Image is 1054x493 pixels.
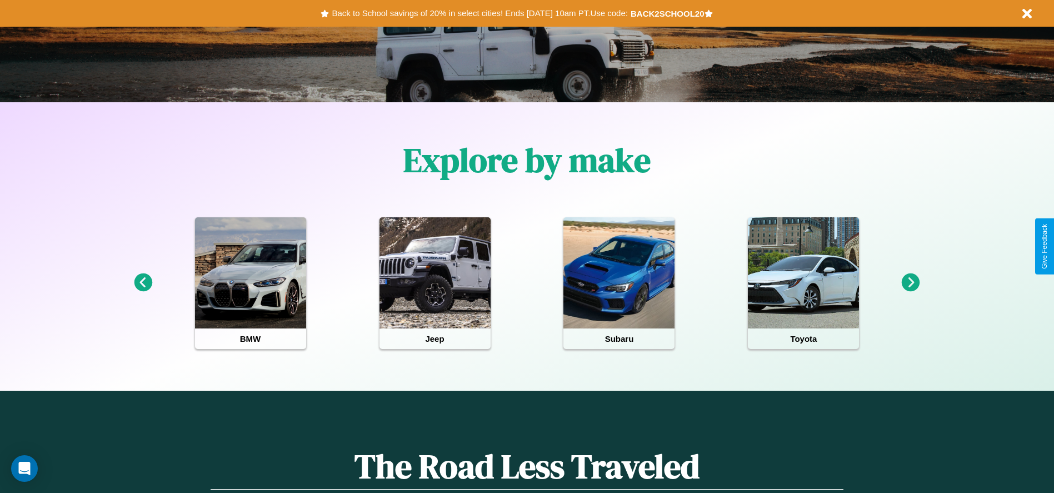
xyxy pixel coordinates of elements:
[11,455,38,482] div: Open Intercom Messenger
[403,137,651,183] h1: Explore by make
[1041,224,1048,269] div: Give Feedback
[563,328,675,349] h4: Subaru
[329,6,630,21] button: Back to School savings of 20% in select cities! Ends [DATE] 10am PT.Use code:
[195,328,306,349] h4: BMW
[379,328,491,349] h4: Jeep
[631,9,705,18] b: BACK2SCHOOL20
[748,328,859,349] h4: Toyota
[211,444,843,490] h1: The Road Less Traveled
